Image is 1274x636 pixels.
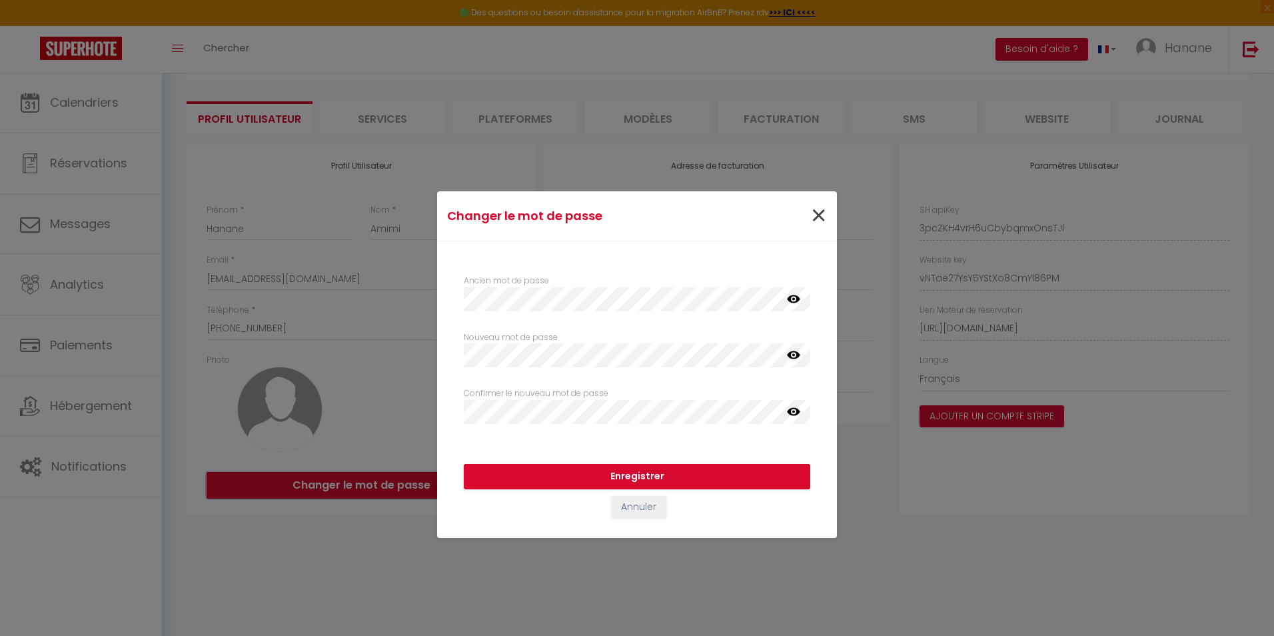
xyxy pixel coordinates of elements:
label: Confirmer le nouveau mot de passe [464,387,608,400]
button: Annuler [611,496,666,519]
h4: Changer le mot de passe [447,207,694,225]
label: Ancien mot de passe [464,275,549,287]
label: Nouveau mot de passe [464,331,558,344]
button: Close [810,202,827,231]
span: × [810,196,827,236]
button: Enregistrer [464,464,810,489]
